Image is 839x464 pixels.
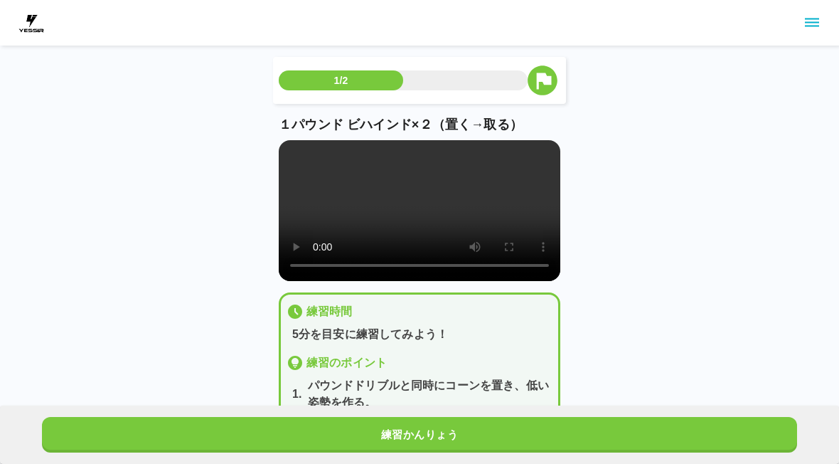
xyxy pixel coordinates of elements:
p: 練習のポイント [306,354,387,371]
button: sidemenu [800,11,824,35]
p: 5分を目安に練習してみよう！ [292,326,552,343]
p: 練習時間 [306,303,353,320]
p: 1 . [292,386,302,403]
button: 練習かんりょう [42,417,797,453]
p: 1/2 [334,73,348,88]
p: １パウンド ビハインド×２（置く→取る） [279,115,560,135]
img: dummy [17,9,46,37]
p: パウンドドリブルと同時にコーンを置き、低い姿勢を作る。 [308,377,552,411]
